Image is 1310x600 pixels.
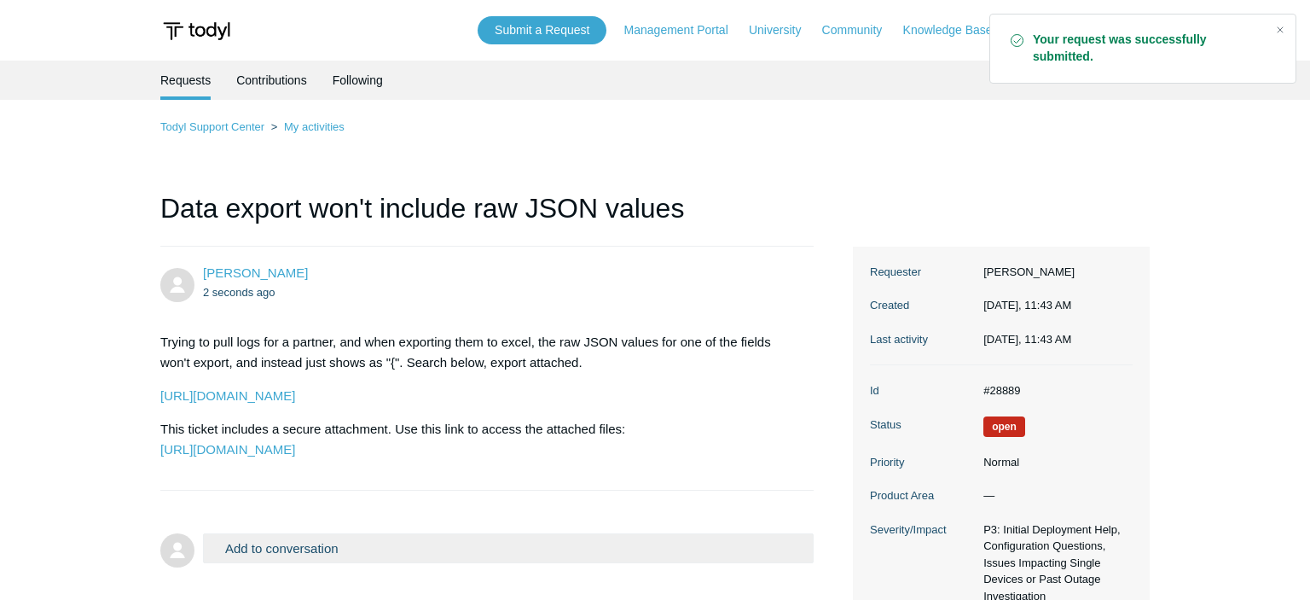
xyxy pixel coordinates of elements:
[333,61,383,100] a: Following
[160,442,295,457] a: [URL][DOMAIN_NAME]
[870,417,975,434] dt: Status
[870,487,975,504] dt: Product Area
[160,120,268,133] li: Todyl Support Center
[903,21,1010,39] a: Knowledge Base
[975,382,1133,399] dd: #28889
[870,454,975,471] dt: Priority
[870,382,975,399] dt: Id
[975,264,1133,281] dd: [PERSON_NAME]
[624,21,745,39] a: Management Portal
[236,61,307,100] a: Contributions
[822,21,900,39] a: Community
[160,332,797,373] p: Trying to pull logs for a partner, and when exporting them to excel, the raw JSON values for one ...
[478,16,606,44] a: Submit a Request
[203,286,275,299] time: 10/13/2025, 11:43
[870,264,975,281] dt: Requester
[203,265,308,280] span: Thayer Shepherd
[870,331,975,348] dt: Last activity
[160,188,814,247] h1: Data export won't include raw JSON values
[975,454,1133,471] dd: Normal
[870,521,975,539] dt: Severity/Impact
[749,21,818,39] a: University
[203,265,308,280] a: [PERSON_NAME]
[160,419,797,460] p: This ticket includes a secure attachment. Use this link to access the attached files:
[870,297,975,314] dt: Created
[160,388,295,403] a: [URL][DOMAIN_NAME]
[983,299,1071,312] time: 10/13/2025, 11:43
[160,61,211,100] li: Requests
[268,120,345,133] li: My activities
[983,417,1025,437] span: We are working on a response for you
[1268,18,1292,42] div: Close
[1033,32,1261,66] strong: Your request was successfully submitted.
[284,120,345,133] a: My activities
[160,120,264,133] a: Todyl Support Center
[983,333,1071,346] time: 10/13/2025, 11:43
[975,487,1133,504] dd: —
[160,15,233,47] img: Todyl Support Center Help Center home page
[203,533,814,563] button: Add to conversation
